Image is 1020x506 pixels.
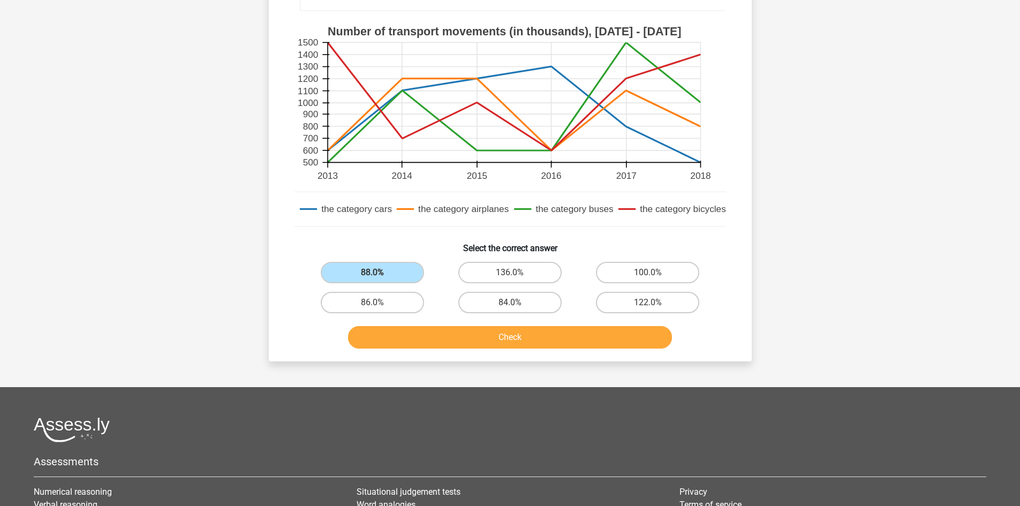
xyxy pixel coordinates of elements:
label: 88.0% [321,262,424,283]
text: 2013 [317,170,337,181]
text: 800 [303,121,318,132]
button: Check [348,326,672,349]
text: 1000 [298,97,318,108]
text: 2014 [391,170,412,181]
label: 84.0% [458,292,562,313]
text: 2015 [466,170,487,181]
text: 500 [303,157,318,168]
label: 122.0% [596,292,699,313]
text: 700 [303,133,318,144]
a: Privacy [679,487,707,497]
text: the category airplanes [418,204,509,215]
text: the category buses [535,204,613,215]
h6: Select the correct answer [286,235,735,253]
text: 1100 [298,86,318,96]
text: 2018 [690,170,711,181]
label: 100.0% [596,262,699,283]
a: Numerical reasoning [34,487,112,497]
h5: Assessments [34,455,986,468]
text: 1500 [298,37,318,48]
text: 2016 [541,170,561,181]
text: 1300 [298,62,318,72]
img: Assessly logo [34,417,110,442]
text: the category bicycles [640,204,726,215]
text: 600 [303,145,318,156]
text: 2017 [616,170,636,181]
text: the category cars [321,204,392,215]
a: Situational judgement tests [357,487,460,497]
text: Number of transport movements (in thousands), [DATE] - [DATE] [328,25,681,38]
text: 1400 [298,49,318,60]
text: 1200 [298,73,318,84]
label: 86.0% [321,292,424,313]
label: 136.0% [458,262,562,283]
text: 900 [303,109,318,119]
